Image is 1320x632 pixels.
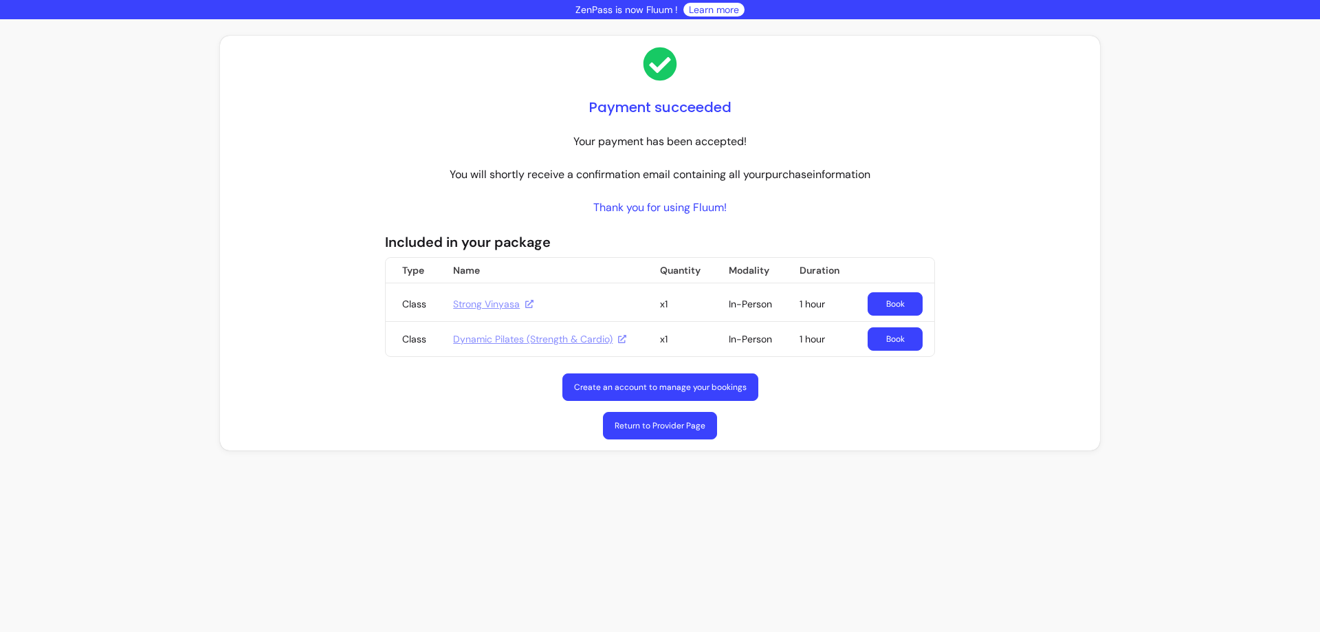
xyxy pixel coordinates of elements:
span: In-Person [729,298,772,310]
p: You will shortly receive a confirmation email containing all your purchase information [450,166,870,183]
p: Thank you for using Fluum! [593,199,727,216]
th: Quantity [643,258,712,283]
span: 1 hour [800,333,825,345]
a: Book [868,327,923,351]
a: Create an account to manage your bookings [562,373,758,401]
th: Name [437,258,643,283]
a: Dynamic Pilates (Strength & Cardio) [453,332,626,346]
span: x1 [660,298,668,310]
span: Class [402,298,426,310]
p: Your payment has been accepted! [573,133,747,150]
th: Modality [712,258,784,283]
a: Strong Vinyasa [453,297,533,311]
th: Type [386,258,437,283]
span: Class [402,333,426,345]
a: Book [868,292,923,316]
a: Return to Provider Page [603,412,717,439]
p: Included in your package [385,232,935,252]
p: ZenPass is now Fluum ! [575,3,678,17]
a: Learn more [689,3,739,17]
span: In-Person [729,333,772,345]
span: 1 hour [800,298,825,310]
h1: Payment succeeded [589,98,731,117]
span: x1 [660,333,668,345]
th: Duration [783,258,850,283]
